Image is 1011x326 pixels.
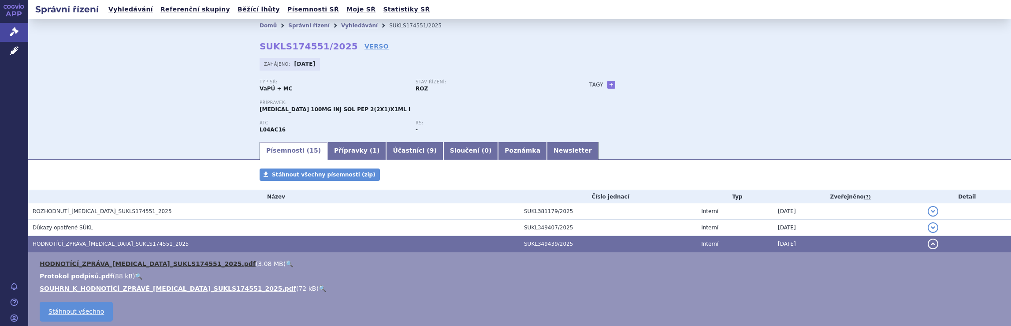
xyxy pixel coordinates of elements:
[547,142,598,160] a: Newsletter
[520,203,697,220] td: SUKL381179/2025
[33,225,93,231] span: Důkazy opatřené SÚKL
[260,142,327,160] a: Písemnosti (15)
[286,260,293,267] a: 🔍
[520,220,697,236] td: SUKL349407/2025
[272,172,375,178] span: Stáhnout všechny písemnosti (zip)
[260,106,410,112] span: [MEDICAL_DATA] 100MG INJ SOL PEP 2(2X1)X1ML I
[430,147,434,154] span: 9
[260,127,286,133] strong: GUSELKUMAB
[416,86,428,92] strong: ROZ
[484,147,489,154] span: 0
[389,19,453,32] li: SUKLS174551/2025
[520,190,697,203] th: Číslo jednací
[701,241,718,247] span: Interní
[40,302,113,322] a: Stáhnout všechno
[416,79,563,85] p: Stav řízení:
[327,142,386,160] a: Přípravky (1)
[309,147,318,154] span: 15
[928,206,938,217] button: detail
[864,194,871,200] abbr: (?)
[260,100,572,105] p: Přípravek:
[372,147,377,154] span: 1
[701,208,718,214] span: Interní
[416,127,418,133] strong: -
[294,61,316,67] strong: [DATE]
[773,190,923,203] th: Zveřejněno
[40,285,296,292] a: SOUHRN_K_HODNOTÍCÍ_ZPRÁVĚ_[MEDICAL_DATA]_SUKLS174551_2025.pdf
[607,81,615,89] a: +
[260,120,407,126] p: ATC:
[135,273,142,280] a: 🔍
[33,241,189,247] span: HODNOTÍCÍ_ZPRÁVA_TREMFYA_SUKLS174551_2025
[344,4,378,15] a: Moje SŘ
[520,236,697,252] td: SUKL349439/2025
[264,60,292,67] span: Zahájeno:
[106,4,156,15] a: Vyhledávání
[40,260,256,267] a: HODNOTÍCÍ_ZPRÁVA_[MEDICAL_DATA]_SUKLS174551_2025.pdf
[40,284,1002,293] li: ( )
[40,272,1002,281] li: ( )
[40,259,1002,268] li: ( )
[158,4,233,15] a: Referenční skupiny
[386,142,443,160] a: Účastníci (9)
[260,169,380,181] a: Stáhnout všechny písemnosti (zip)
[298,285,316,292] span: 72 kB
[416,120,563,126] p: RS:
[928,239,938,249] button: detail
[341,22,378,29] a: Vyhledávání
[28,3,106,15] h2: Správní řízení
[773,203,923,220] td: [DATE]
[258,260,283,267] span: 3.08 MB
[498,142,547,160] a: Poznámka
[380,4,432,15] a: Statistiky SŘ
[260,41,358,52] strong: SUKLS174551/2025
[260,79,407,85] p: Typ SŘ:
[701,225,718,231] span: Interní
[928,222,938,233] button: detail
[773,236,923,252] td: [DATE]
[443,142,498,160] a: Sloučení (0)
[319,285,326,292] a: 🔍
[40,273,113,280] a: Protokol podpisů.pdf
[285,4,342,15] a: Písemnosti SŘ
[697,190,773,203] th: Typ
[288,22,330,29] a: Správní řízení
[773,220,923,236] td: [DATE]
[235,4,282,15] a: Běžící lhůty
[260,22,277,29] a: Domů
[589,79,603,90] h3: Tagy
[364,42,389,51] a: VERSO
[28,190,520,203] th: Název
[33,208,172,214] span: ROZHODNUTÍ_TREMFYA_SUKLS174551_2025
[260,86,292,92] strong: VaPÚ + MC
[115,273,133,280] span: 88 kB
